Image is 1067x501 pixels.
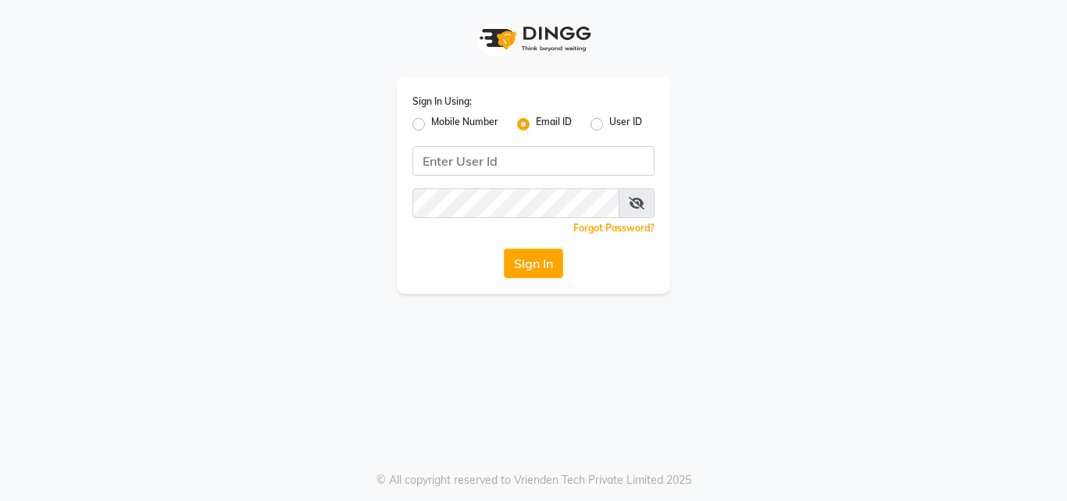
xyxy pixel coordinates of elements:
a: Forgot Password? [573,222,655,234]
label: User ID [609,115,642,134]
input: Username [412,188,619,218]
img: logo1.svg [471,16,596,62]
button: Sign In [504,249,563,278]
label: Sign In Using: [412,95,472,109]
input: Username [412,146,655,176]
label: Mobile Number [431,115,498,134]
label: Email ID [536,115,572,134]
